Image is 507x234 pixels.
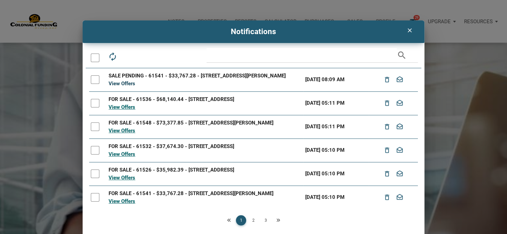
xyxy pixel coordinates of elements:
[303,162,369,186] td: [DATE] 05:10 PM
[303,68,369,91] td: [DATE] 08:09 AM
[109,119,301,127] div: FOR SALE - 61548 - $73,377.85 - [STREET_ADDRESS][PERSON_NAME]
[383,191,391,203] i: delete_outline
[396,74,404,86] i: drafts
[396,191,404,203] i: drafts
[396,97,404,109] i: drafts
[109,81,135,87] a: View Offers
[109,198,135,204] a: View Offers
[108,52,117,61] i: autorenew
[381,120,394,133] button: delete_outline
[105,48,120,63] button: autorenew
[383,74,391,86] i: delete_outline
[109,166,301,174] div: FOR SALE - 61526 - $35,982.39 - [STREET_ADDRESS]
[303,186,369,209] td: [DATE] 05:10 PM
[109,96,301,103] div: FOR SALE - 61536 - $68,140.44 - [STREET_ADDRESS]
[383,97,391,109] i: delete_outline
[393,73,406,86] button: drafts
[381,144,394,157] button: delete_outline
[236,215,246,225] a: 1
[381,73,394,86] button: delete_outline
[273,215,283,225] a: Next
[381,97,394,110] button: delete_outline
[303,91,369,115] td: [DATE] 05:11 PM
[393,97,406,110] button: drafts
[397,48,407,63] i: search
[109,151,135,157] a: View Offers
[393,120,406,133] button: drafts
[109,190,301,198] div: FOR SALE - 61541 - $33,767.28 - [STREET_ADDRESS][PERSON_NAME]
[109,104,135,110] a: View Offers
[381,191,394,204] button: delete_outline
[401,24,418,37] button: clear
[393,191,406,204] button: drafts
[88,26,419,38] h4: Notifications
[393,167,406,180] button: drafts
[303,138,369,162] td: [DATE] 05:10 PM
[381,167,394,180] button: delete_outline
[109,143,301,150] div: FOR SALE - 61532 - $37,674.30 - [STREET_ADDRESS]
[109,128,135,134] a: View Offers
[396,144,404,157] i: drafts
[260,215,271,225] a: 3
[383,144,391,157] i: delete_outline
[109,72,301,80] div: SALE PENDING - 61541 - $33,767.28 - [STREET_ADDRESS][PERSON_NAME]
[224,215,234,225] a: Previous
[393,144,406,157] button: drafts
[248,215,258,225] a: 2
[405,27,413,34] i: clear
[109,175,135,181] a: View Offers
[383,167,391,180] i: delete_outline
[396,121,404,133] i: drafts
[303,115,369,138] td: [DATE] 05:11 PM
[396,167,404,180] i: drafts
[383,121,391,133] i: delete_outline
